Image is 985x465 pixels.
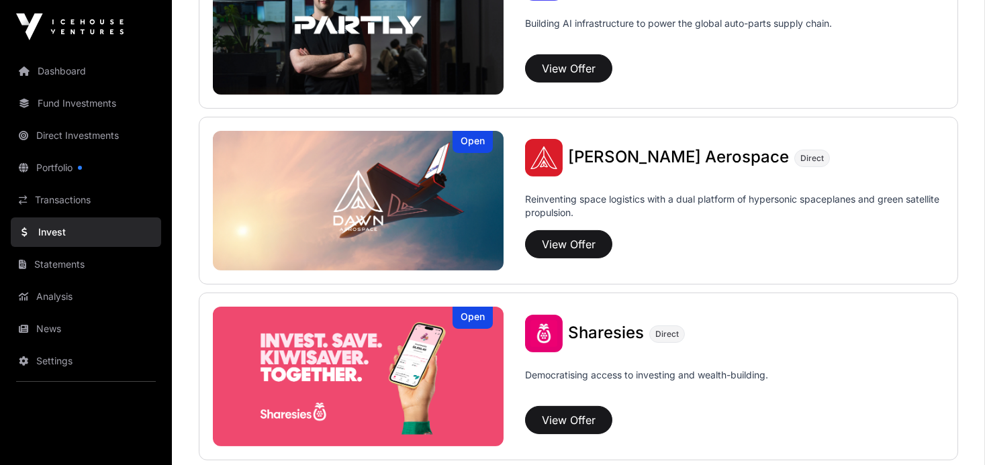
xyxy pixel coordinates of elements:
img: Dawn Aerospace [213,131,504,270]
p: Reinventing space logistics with a dual platform of hypersonic spaceplanes and green satellite pr... [525,193,944,225]
span: Sharesies [568,323,644,342]
img: Sharesies [213,307,504,446]
a: Fund Investments [11,89,161,118]
div: Open [453,307,493,329]
span: Direct [655,329,679,340]
p: Democratising access to investing and wealth-building. [525,368,768,401]
a: Direct Investments [11,121,161,150]
span: [PERSON_NAME] Aerospace [568,147,789,166]
a: Portfolio [11,153,161,183]
a: Transactions [11,185,161,215]
a: Statements [11,250,161,279]
img: Icehouse Ventures Logo [16,13,124,40]
p: Building AI infrastructure to power the global auto-parts supply chain. [525,17,832,49]
button: View Offer [525,230,612,258]
img: Dawn Aerospace [525,139,563,176]
a: SharesiesOpen [213,307,504,446]
a: Analysis [11,282,161,311]
a: Settings [11,346,161,376]
a: Sharesies [568,325,644,342]
button: View Offer [525,54,612,83]
img: Sharesies [525,315,563,352]
span: Direct [800,153,824,164]
a: Dawn AerospaceOpen [213,131,504,270]
iframe: Chat Widget [918,401,985,465]
button: View Offer [525,406,612,434]
div: Open [453,131,493,153]
a: News [11,314,161,344]
a: Invest [11,217,161,247]
a: Dashboard [11,56,161,86]
a: [PERSON_NAME] Aerospace [568,149,789,166]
